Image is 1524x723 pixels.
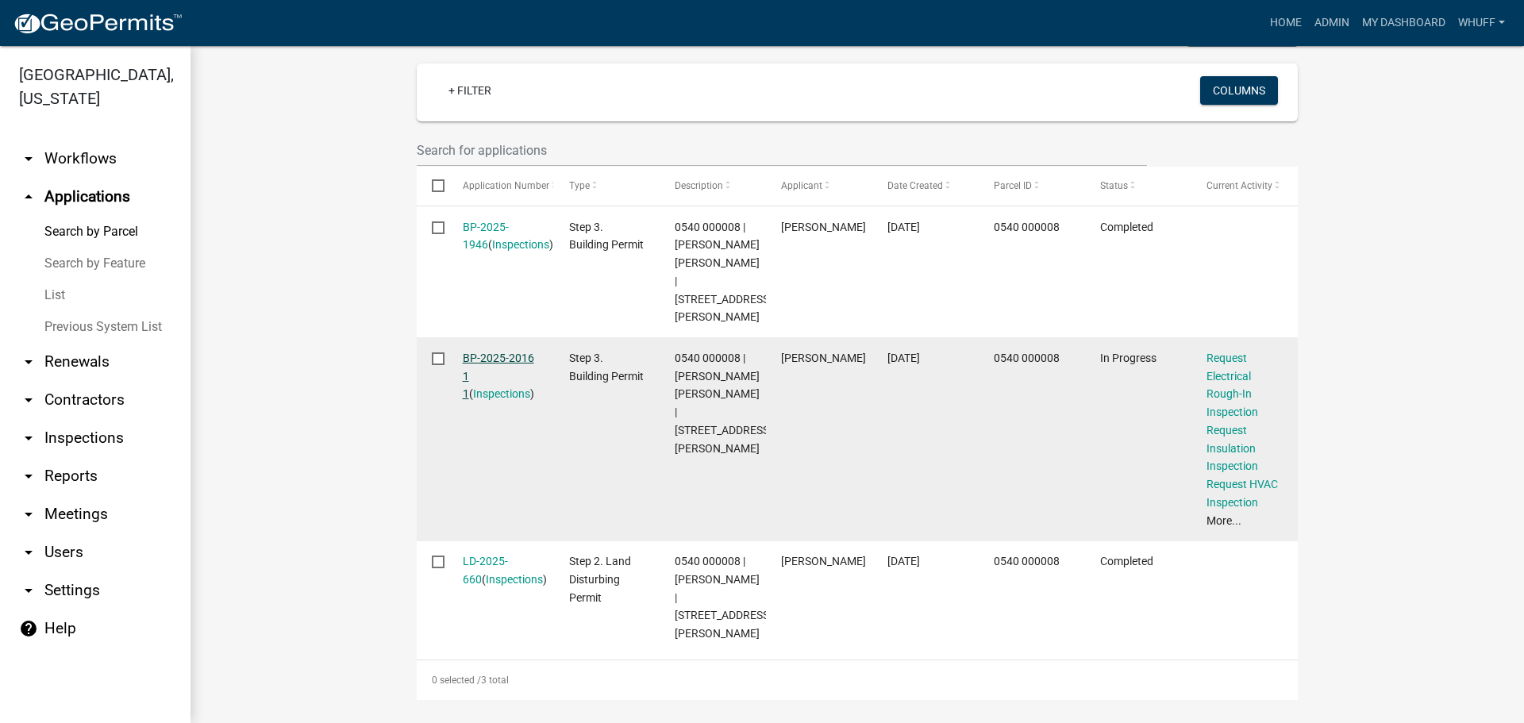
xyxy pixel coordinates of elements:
[781,352,866,364] span: ROB UPCHURCH
[463,349,539,403] div: ( )
[19,429,38,448] i: arrow_drop_down
[1308,8,1356,38] a: Admin
[1206,514,1241,527] a: More...
[19,505,38,524] i: arrow_drop_down
[486,573,543,586] a: Inspections
[417,167,447,205] datatable-header-cell: Select
[447,167,553,205] datatable-header-cell: Application Number
[19,390,38,410] i: arrow_drop_down
[1264,8,1308,38] a: Home
[781,555,866,567] span: ROB UPCHURCH
[492,238,549,251] a: Inspections
[19,187,38,206] i: arrow_drop_up
[1206,424,1258,473] a: Request Insulation Inspection
[781,180,822,191] span: Applicant
[1206,180,1272,191] span: Current Activity
[417,134,1147,167] input: Search for applications
[19,149,38,168] i: arrow_drop_down
[675,180,723,191] span: Description
[463,552,539,589] div: ( )
[473,387,530,400] a: Inspections
[887,221,920,233] span: 05/28/2025
[1085,167,1191,205] datatable-header-cell: Status
[872,167,979,205] datatable-header-cell: Date Created
[675,555,772,640] span: 0540 000008 | WALKER FREEMAN | 188 WOOD VALLEY DR
[1191,167,1298,205] datatable-header-cell: Current Activity
[675,352,772,455] span: 0540 000008 | UPCHURCH VICTOR PAYTON | 188 WOOD VALLEY DR
[766,167,872,205] datatable-header-cell: Applicant
[19,619,38,638] i: help
[463,555,508,586] a: LD-2025-660
[569,221,644,252] span: Step 3. Building Permit
[994,180,1032,191] span: Parcel ID
[569,352,644,383] span: Step 3. Building Permit
[994,555,1060,567] span: 0540 000008
[1200,76,1278,105] button: Columns
[1100,352,1156,364] span: In Progress
[553,167,660,205] datatable-header-cell: Type
[19,543,38,562] i: arrow_drop_down
[463,180,549,191] span: Application Number
[436,76,504,105] a: + Filter
[19,581,38,600] i: arrow_drop_down
[781,221,866,233] span: ROB UPCHURCH
[463,221,509,252] a: BP-2025-1946
[463,218,539,255] div: ( )
[887,352,920,364] span: 05/21/2025
[19,467,38,486] i: arrow_drop_down
[19,352,38,371] i: arrow_drop_down
[432,675,481,686] span: 0 selected /
[994,221,1060,233] span: 0540 000008
[660,167,766,205] datatable-header-cell: Description
[887,555,920,567] span: 05/20/2025
[463,352,534,401] a: BP-2025-2016 1 1
[994,352,1060,364] span: 0540 000008
[1356,8,1452,38] a: My Dashboard
[1100,180,1128,191] span: Status
[979,167,1085,205] datatable-header-cell: Parcel ID
[1100,555,1153,567] span: Completed
[1452,8,1511,38] a: whuff
[675,221,772,324] span: 0540 000008 | UPCHURCH VICTOR PAYTON | 188 WOOD VALLEY DR
[569,180,590,191] span: Type
[887,180,943,191] span: Date Created
[569,555,631,604] span: Step 2. Land Disturbing Permit
[1206,352,1258,418] a: Request Electrical Rough-In Inspection
[1100,221,1153,233] span: Completed
[417,660,1298,700] div: 3 total
[1206,478,1278,509] a: Request HVAC Inspection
